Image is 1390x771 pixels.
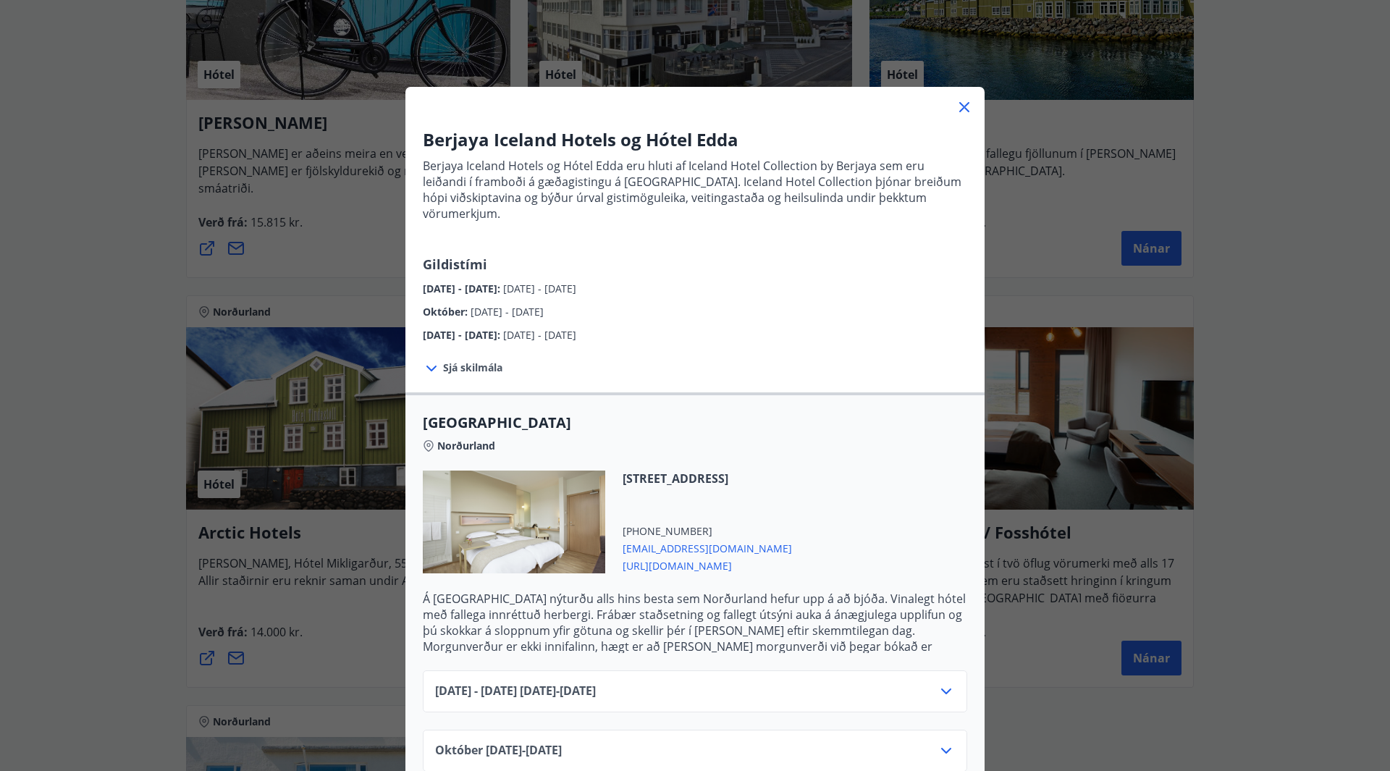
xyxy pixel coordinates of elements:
span: [DATE] - [DATE] [503,328,576,342]
span: [EMAIL_ADDRESS][DOMAIN_NAME] [623,539,792,556]
span: [DATE] - [DATE] [503,282,576,295]
span: [DATE] - [DATE] [DATE] - [DATE] [435,683,596,700]
h3: Berjaya Iceland Hotels og Hótel Edda [423,127,967,152]
span: [STREET_ADDRESS] [623,471,792,486]
span: Sjá skilmála [443,361,502,375]
span: [PHONE_NUMBER] [623,524,792,539]
span: Norðurland [437,439,495,453]
span: Október [DATE] - [DATE] [435,742,562,759]
span: [GEOGRAPHIC_DATA] [423,413,967,433]
span: Október : [423,305,471,319]
span: [DATE] - [DATE] : [423,328,503,342]
p: Á [GEOGRAPHIC_DATA] nýturðu alls hins besta sem Norðurland hefur upp á að bjóða. Vinalegt hótel m... [423,591,967,670]
span: [URL][DOMAIN_NAME] [623,556,792,573]
span: [DATE] - [DATE] : [423,282,503,295]
span: [DATE] - [DATE] [471,305,544,319]
p: Berjaya Iceland Hotels og Hótel Edda eru hluti af Iceland Hotel Collection by Berjaya sem eru lei... [423,158,967,222]
span: Gildistími [423,256,487,273]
